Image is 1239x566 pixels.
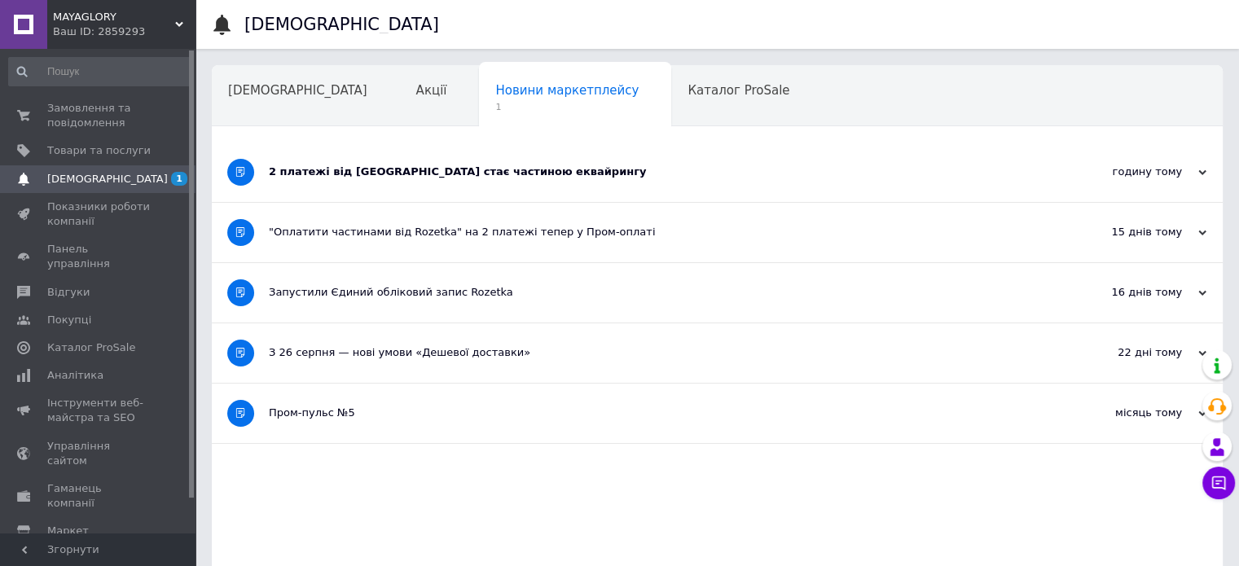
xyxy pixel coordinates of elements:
[1043,345,1206,360] div: 22 дні тому
[269,285,1043,300] div: Запустили Єдиний обліковий запис Rozetka
[47,143,151,158] span: Товари та послуги
[495,101,639,113] span: 1
[47,439,151,468] span: Управління сайтом
[47,101,151,130] span: Замовлення та повідомлення
[244,15,439,34] h1: [DEMOGRAPHIC_DATA]
[47,313,91,327] span: Покупці
[47,396,151,425] span: Інструменти веб-майстра та SEO
[47,340,135,355] span: Каталог ProSale
[269,406,1043,420] div: Пром-пульс №5
[1043,225,1206,239] div: 15 днів тому
[47,368,103,383] span: Аналітика
[269,225,1043,239] div: "Оплатити частинами від Rozetka" на 2 платежі тепер у Пром-оплаті
[688,83,789,98] span: Каталог ProSale
[47,481,151,511] span: Гаманець компанії
[53,24,196,39] div: Ваш ID: 2859293
[1043,285,1206,300] div: 16 днів тому
[1043,165,1206,179] div: годину тому
[1202,467,1235,499] button: Чат з покупцем
[1043,406,1206,420] div: місяць тому
[47,524,89,538] span: Маркет
[228,83,367,98] span: [DEMOGRAPHIC_DATA]
[47,200,151,229] span: Показники роботи компанії
[47,242,151,271] span: Панель управління
[171,172,187,186] span: 1
[47,285,90,300] span: Відгуки
[53,10,175,24] span: MAYAGLORY
[47,172,168,186] span: [DEMOGRAPHIC_DATA]
[269,165,1043,179] div: 2 платежі від [GEOGRAPHIC_DATA] стає частиною еквайрингу
[495,83,639,98] span: Новини маркетплейсу
[269,345,1043,360] div: З 26 серпня — нові умови «Дешевої доставки»
[416,83,447,98] span: Акції
[8,57,192,86] input: Пошук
